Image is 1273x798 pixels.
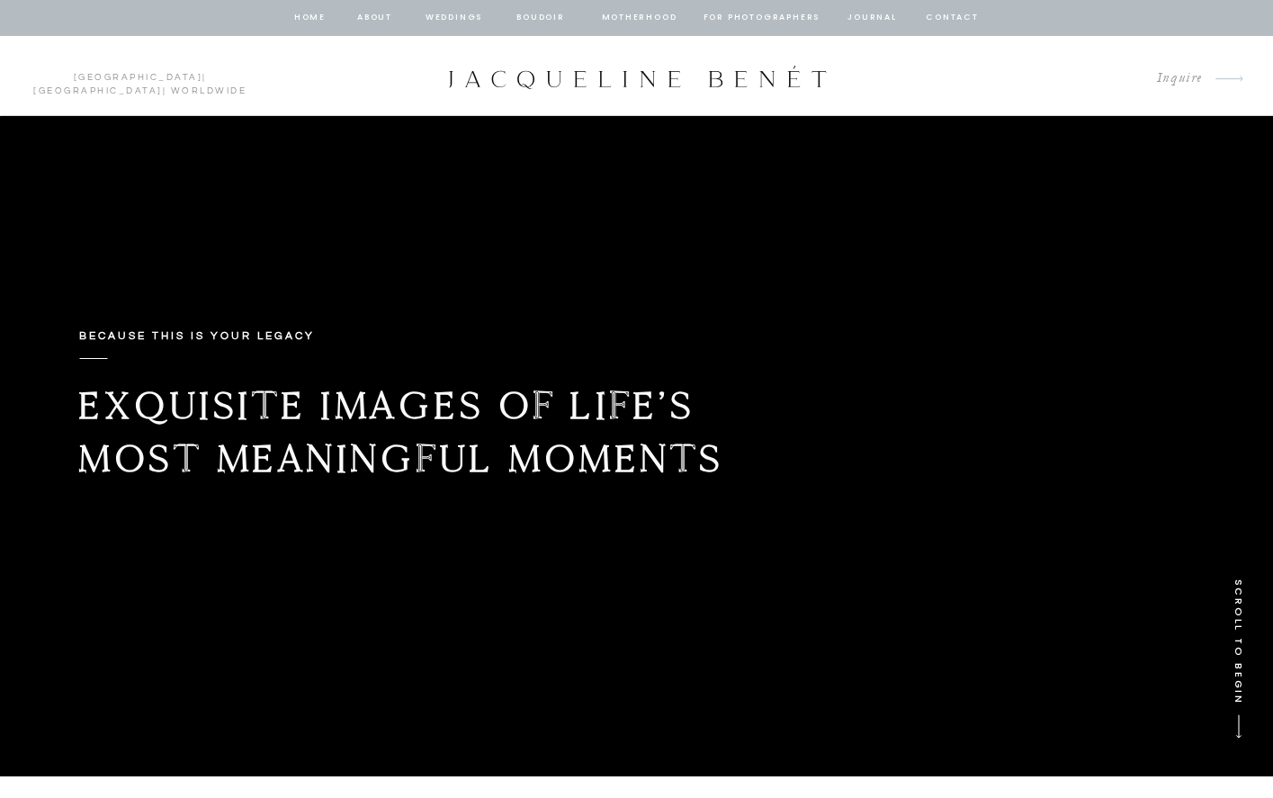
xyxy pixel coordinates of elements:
a: Weddings [424,10,485,26]
b: Because this is your legacy [79,330,315,342]
a: [GEOGRAPHIC_DATA] [33,86,163,95]
a: contact [924,10,982,26]
a: Motherhood [602,10,677,26]
p: SCROLL TO BEGIN [1225,579,1247,731]
a: BOUDOIR [515,10,567,26]
a: [GEOGRAPHIC_DATA] [74,73,203,82]
a: Inquire [1143,67,1203,91]
p: | | Worldwide [25,71,255,82]
a: home [293,10,327,26]
a: journal [845,10,901,26]
a: for photographers [704,10,820,26]
a: about [356,10,394,26]
b: Exquisite images of life’s most meaningful moments [78,381,724,482]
